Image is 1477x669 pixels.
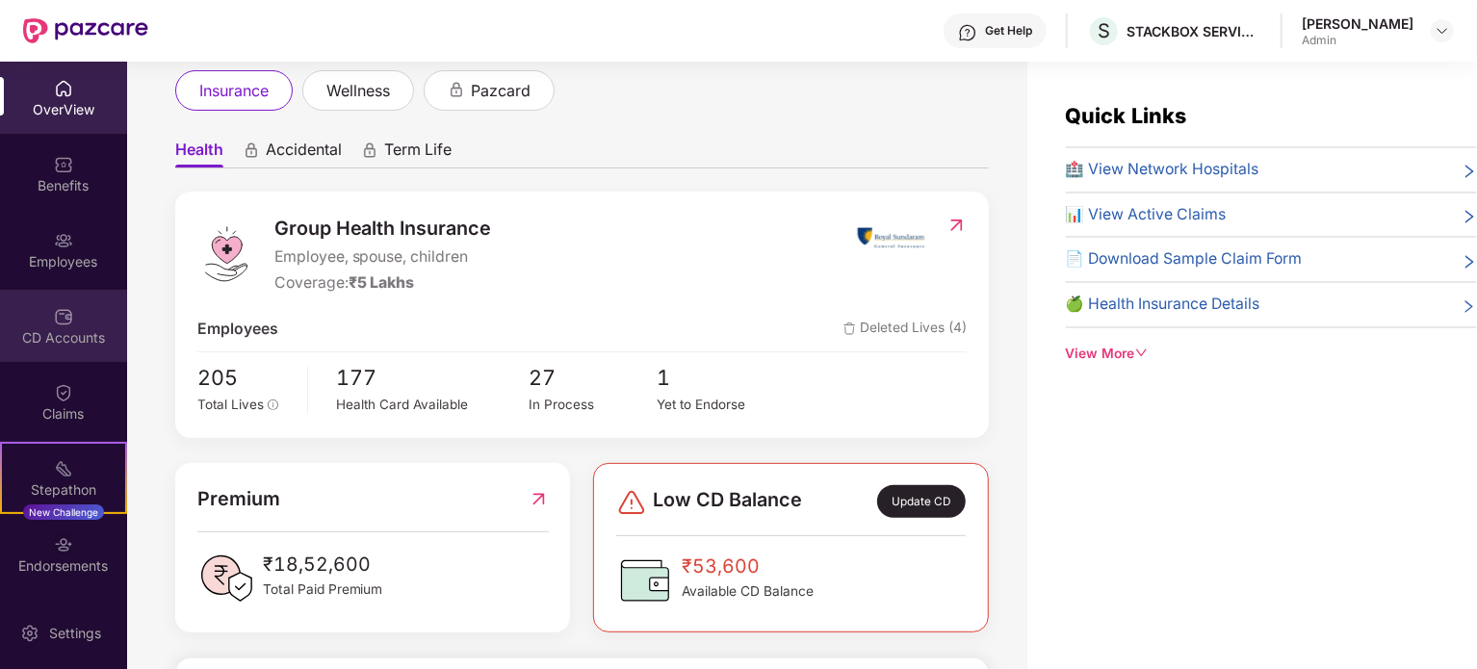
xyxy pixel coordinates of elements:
[1066,103,1187,128] span: Quick Links
[274,271,492,296] div: Coverage:
[855,214,927,262] img: insurerIcon
[197,362,294,395] span: 205
[946,216,967,235] img: RedirectIcon
[682,552,814,581] span: ₹53,600
[274,245,492,270] span: Employee, spouse, children
[616,487,647,518] img: svg+xml;base64,PHN2ZyBpZD0iRGFuZ2VyLTMyeDMyIiB4bWxucz0iaHR0cDovL3d3dy53My5vcmcvMjAwMC9zdmciIHdpZH...
[529,395,657,415] div: In Process
[326,79,390,103] span: wellness
[877,485,966,518] div: Update CD
[1066,158,1259,182] span: 🏥 View Network Hospitals
[23,504,104,520] div: New Challenge
[197,318,278,342] span: Employees
[1066,203,1227,227] span: 📊 View Active Claims
[985,23,1032,39] div: Get Help
[448,81,465,98] div: animation
[54,155,73,174] img: svg+xml;base64,PHN2ZyBpZD0iQmVuZWZpdHMiIHhtbG5zPSJodHRwOi8vd3d3LnczLm9yZy8yMDAwL3N2ZyIgd2lkdGg9Ij...
[1066,247,1303,271] span: 📄 Download Sample Claim Form
[337,362,530,395] span: 177
[1462,251,1477,271] span: right
[349,273,415,292] span: ₹5 Lakhs
[529,484,549,514] img: RedirectIcon
[43,624,107,643] div: Settings
[843,322,856,335] img: deleteIcon
[653,485,802,518] span: Low CD Balance
[1127,22,1261,40] div: STACKBOX SERVICES PRIVATE LIMITED
[54,307,73,326] img: svg+xml;base64,PHN2ZyBpZD0iQ0RfQWNjb3VudHMiIGRhdGEtbmFtZT0iQ0QgQWNjb3VudHMiIHhtbG5zPSJodHRwOi8vd3...
[54,535,73,554] img: svg+xml;base64,PHN2ZyBpZD0iRW5kb3JzZW1lbnRzIiB4bWxucz0iaHR0cDovL3d3dy53My5vcmcvMjAwMC9zdmciIHdpZH...
[1302,33,1413,48] div: Admin
[197,397,264,412] span: Total Lives
[658,395,786,415] div: Yet to Endorse
[54,459,73,478] img: svg+xml;base64,PHN2ZyB4bWxucz0iaHR0cDovL3d3dy53My5vcmcvMjAwMC9zdmciIHdpZHRoPSIyMSIgaGVpZ2h0PSIyMC...
[529,362,657,395] span: 27
[843,318,967,342] span: Deleted Lives (4)
[1066,344,1477,365] div: View More
[197,550,255,607] img: PaidPremiumIcon
[682,581,814,603] span: Available CD Balance
[20,624,39,643] img: svg+xml;base64,PHN2ZyBpZD0iU2V0dGluZy0yMHgyMCIgeG1sbnM9Imh0dHA6Ly93d3cudzMub3JnLzIwMDAvc3ZnIiB3aW...
[1098,19,1110,42] span: S
[54,79,73,98] img: svg+xml;base64,PHN2ZyBpZD0iSG9tZSIgeG1sbnM9Imh0dHA6Ly93d3cudzMub3JnLzIwMDAvc3ZnIiB3aWR0aD0iMjAiIG...
[2,480,125,500] div: Stepathon
[658,362,786,395] span: 1
[1302,14,1413,33] div: [PERSON_NAME]
[361,142,378,159] div: animation
[1135,347,1149,360] span: down
[1462,207,1477,227] span: right
[384,140,452,167] span: Term Life
[268,399,279,411] span: info-circle
[197,225,255,283] img: logo
[175,140,223,167] span: Health
[1462,296,1477,317] span: right
[243,142,260,159] div: animation
[266,140,342,167] span: Accidental
[54,231,73,250] img: svg+xml;base64,PHN2ZyBpZD0iRW1wbG95ZWVzIiB4bWxucz0iaHR0cDovL3d3dy53My5vcmcvMjAwMC9zdmciIHdpZHRoPS...
[197,484,280,514] span: Premium
[337,395,530,415] div: Health Card Available
[616,552,674,609] img: CDBalanceIcon
[1435,23,1450,39] img: svg+xml;base64,PHN2ZyBpZD0iRHJvcGRvd24tMzJ4MzIiIHhtbG5zPSJodHRwOi8vd3d3LnczLm9yZy8yMDAwL3N2ZyIgd2...
[263,579,383,601] span: Total Paid Premium
[1066,293,1260,317] span: 🍏 Health Insurance Details
[263,550,383,579] span: ₹18,52,600
[23,18,148,43] img: New Pazcare Logo
[274,214,492,244] span: Group Health Insurance
[958,23,977,42] img: svg+xml;base64,PHN2ZyBpZD0iSGVscC0zMngzMiIgeG1sbnM9Imh0dHA6Ly93d3cudzMub3JnLzIwMDAvc3ZnIiB3aWR0aD...
[199,79,269,103] span: insurance
[54,383,73,402] img: svg+xml;base64,PHN2ZyBpZD0iQ2xhaW0iIHhtbG5zPSJodHRwOi8vd3d3LnczLm9yZy8yMDAwL3N2ZyIgd2lkdGg9IjIwIi...
[1462,162,1477,182] span: right
[471,79,531,103] span: pazcard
